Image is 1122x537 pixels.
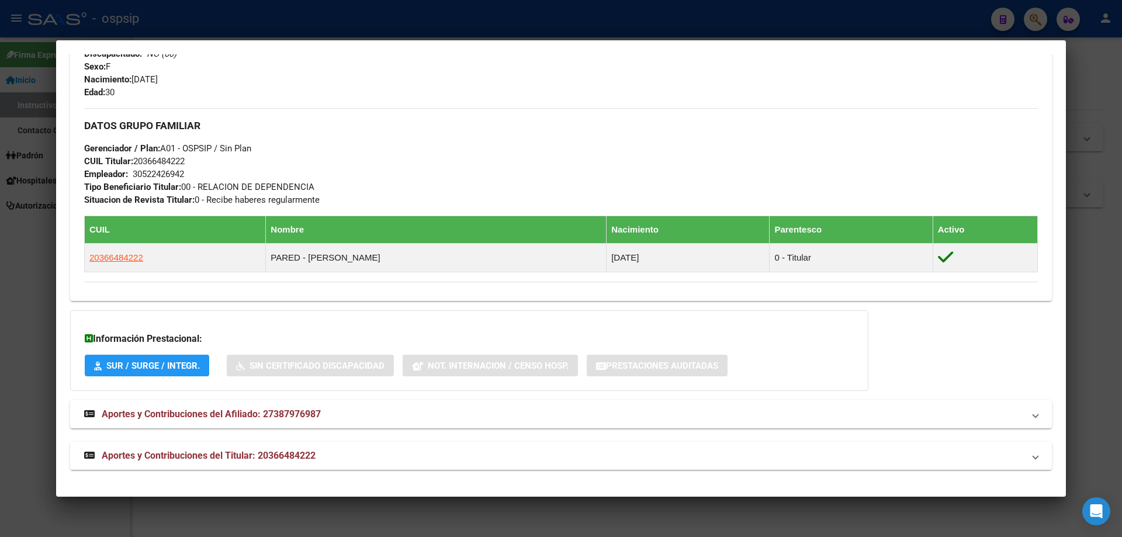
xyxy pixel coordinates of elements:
[227,355,394,376] button: Sin Certificado Discapacidad
[102,450,316,461] span: Aportes y Contribuciones del Titular: 20366484222
[85,355,209,376] button: SUR / SURGE / INTEGR.
[266,216,607,244] th: Nombre
[106,361,200,371] span: SUR / SURGE / INTEGR.
[70,442,1052,470] mat-expansion-panel-header: Aportes y Contribuciones del Titular: 20366484222
[84,182,314,192] span: 00 - RELACION DE DEPENDENCIA
[428,361,569,371] span: Not. Internacion / Censo Hosp.
[84,143,160,154] strong: Gerenciador / Plan:
[84,195,320,205] span: 0 - Recibe haberes regularmente
[84,87,105,98] strong: Edad:
[84,48,142,59] strong: Discapacitado:
[607,244,770,272] td: [DATE]
[84,182,181,192] strong: Tipo Beneficiario Titular:
[85,216,266,244] th: CUIL
[266,244,607,272] td: PARED - [PERSON_NAME]
[85,332,854,346] h3: Información Prestacional:
[84,156,133,167] strong: CUIL Titular:
[84,119,1038,132] h3: DATOS GRUPO FAMILIAR
[102,408,321,420] span: Aportes y Contribuciones del Afiliado: 27387976987
[84,87,115,98] span: 30
[84,169,128,179] strong: Empleador:
[84,74,158,85] span: [DATE]
[587,355,728,376] button: Prestaciones Auditadas
[84,74,131,85] strong: Nacimiento:
[84,195,195,205] strong: Situacion de Revista Titular:
[70,400,1052,428] mat-expansion-panel-header: Aportes y Contribuciones del Afiliado: 27387976987
[250,361,385,371] span: Sin Certificado Discapacidad
[770,244,933,272] td: 0 - Titular
[84,61,106,72] strong: Sexo:
[84,143,251,154] span: A01 - OSPSIP / Sin Plan
[403,355,578,376] button: Not. Internacion / Censo Hosp.
[606,361,718,371] span: Prestaciones Auditadas
[770,216,933,244] th: Parentesco
[1082,497,1110,525] div: Open Intercom Messenger
[607,216,770,244] th: Nacimiento
[133,168,184,181] div: 30522426942
[84,61,110,72] span: F
[84,156,185,167] span: 20366484222
[147,48,176,59] i: NO (00)
[89,252,143,262] span: 20366484222
[933,216,1037,244] th: Activo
